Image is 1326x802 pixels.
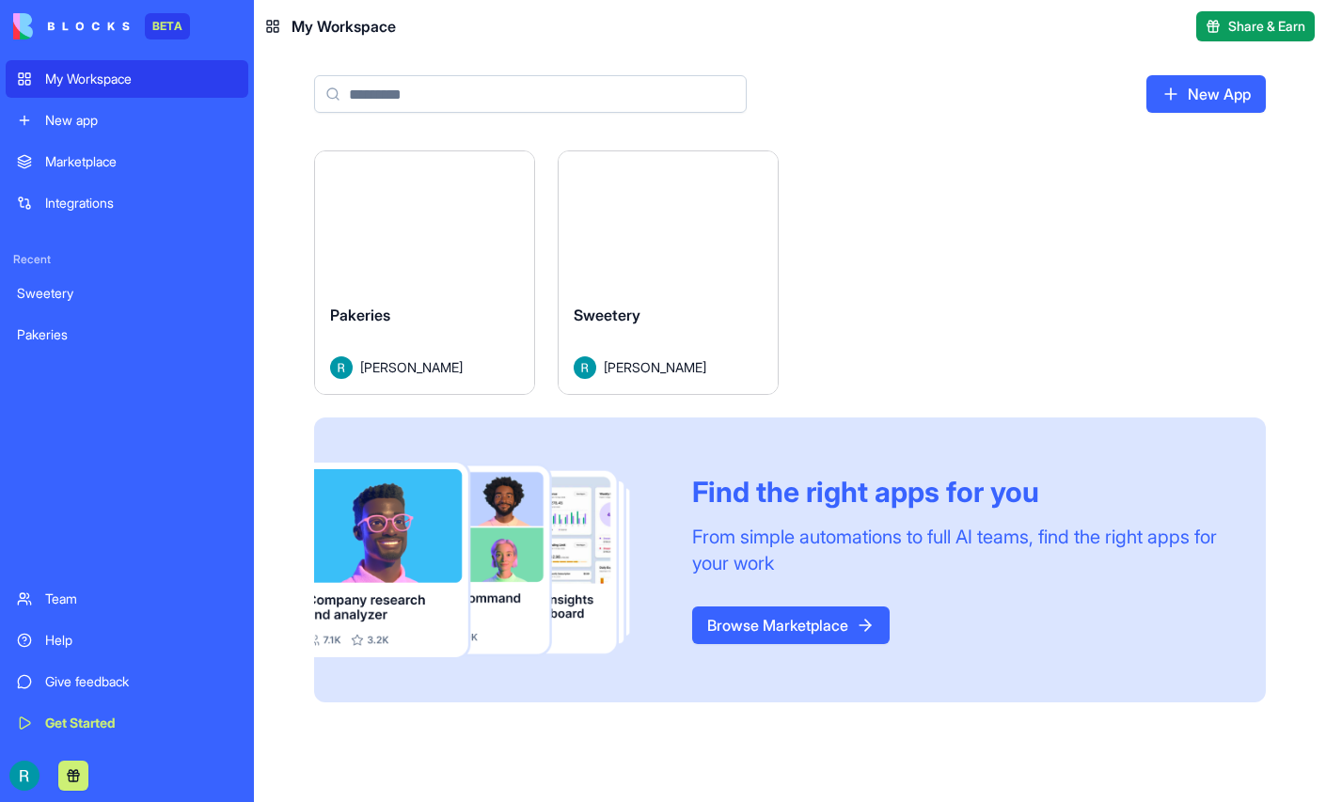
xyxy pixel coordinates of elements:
a: Sweetery [6,275,248,312]
img: ACg8ocIQaqk-1tPQtzwxiZ7ZlP6dcFgbwUZ5nqaBNAw22a2oECoLioo=s96-c [9,761,39,791]
div: New app [45,111,237,130]
a: Browse Marketplace [692,606,890,644]
div: Give feedback [45,672,237,691]
span: Recent [6,252,248,267]
a: PakeriesAvatar[PERSON_NAME] [314,150,535,395]
a: SweeteryAvatar[PERSON_NAME] [558,150,779,395]
a: Give feedback [6,663,248,700]
a: BETA [13,13,190,39]
span: Sweetery [574,306,640,324]
img: Frame_181_egmpey.png [314,463,662,658]
a: New app [6,102,248,139]
button: Share & Earn [1196,11,1315,41]
a: My Workspace [6,60,248,98]
img: Avatar [330,356,353,379]
a: Get Started [6,704,248,742]
img: logo [13,13,130,39]
div: Pakeries [17,325,237,344]
div: Help [45,631,237,650]
a: New App [1146,75,1266,113]
span: [PERSON_NAME] [360,357,463,377]
img: Avatar [574,356,596,379]
div: My Workspace [45,70,237,88]
div: Integrations [45,194,237,212]
a: Integrations [6,184,248,222]
a: Team [6,580,248,618]
span: Share & Earn [1228,17,1305,36]
a: Pakeries [6,316,248,354]
a: Help [6,621,248,659]
div: From simple automations to full AI teams, find the right apps for your work [692,524,1221,576]
span: [PERSON_NAME] [604,357,706,377]
div: Team [45,590,237,608]
div: Sweetery [17,284,237,303]
div: Get Started [45,714,237,732]
span: My Workspace [292,15,396,38]
div: Marketplace [45,152,237,171]
div: Find the right apps for you [692,475,1221,509]
div: BETA [145,13,190,39]
a: Marketplace [6,143,248,181]
span: Pakeries [330,306,390,324]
